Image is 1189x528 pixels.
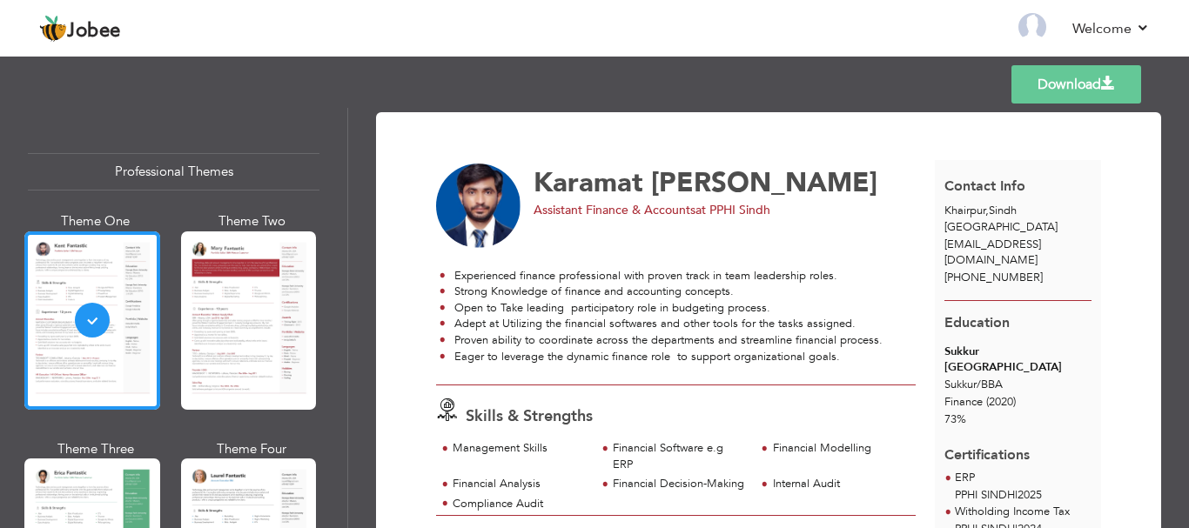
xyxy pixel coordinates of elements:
li: Eager to leverage the dynamic finance role to support organizational goals. [440,349,883,365]
div: Theme One [28,212,164,231]
span: Education [944,313,1010,332]
li: Experienced finance professional with proven track in team leadership roles. [440,268,883,284]
li: Strong Knowledge of finance and accounting concepts. [440,284,883,300]
img: jobee.io [39,15,67,43]
span: Jobee [67,22,121,41]
div: Financial Modelling [773,440,906,457]
li: Open to Take leading participatory role in budgeting process. [440,300,883,317]
span: 73% [944,411,966,427]
p: PPHI SINDH 2025 [955,487,1042,505]
span: [PHONE_NUMBER] [944,270,1043,285]
span: Assistant Finance & Accounts [534,202,695,218]
span: [EMAIL_ADDRESS][DOMAIN_NAME] [944,237,1041,269]
img: Profile Img [1018,13,1046,41]
a: Welcome [1072,18,1150,39]
li: Adept at Utilizing the financial softwares and other tools for the tasks assigned. [440,316,883,332]
div: Sindh [935,203,1101,235]
img: No image [436,164,521,249]
span: , [985,203,989,218]
span: Khairpur [944,203,985,218]
div: Professional Themes [28,153,319,190]
span: (2020) [986,394,1016,410]
span: | [1015,487,1018,503]
span: Skills & Strengths [466,405,593,427]
a: Jobee [39,15,121,43]
div: Theme Four [185,440,320,458]
span: ERP [955,470,975,485]
span: Finance [944,394,983,410]
span: Certifications [944,432,1030,465]
span: Witholding Income Tax [955,504,1070,519]
span: Karamat [534,164,643,201]
div: Theme Three [28,440,164,458]
div: Sukkur [GEOGRAPHIC_DATA] [944,344,1092,376]
span: [PERSON_NAME] [651,164,877,201]
a: Download [1011,65,1141,104]
div: Theme Two [185,212,320,231]
div: Financial Software e.g ERP [613,440,746,472]
span: Sukkur BBA [944,377,1003,392]
div: Management Skills [453,440,586,457]
span: [GEOGRAPHIC_DATA] [944,219,1058,235]
span: / [977,377,981,392]
li: Proven ability to coordinate across the departments and streamline financial process. [440,332,883,349]
div: Financial Analysis [453,476,586,492]
div: Compliance Audit [453,496,586,512]
span: at PPHI Sindh [695,202,770,218]
span: Contact Info [944,177,1025,196]
div: Financial Decision-Making [613,476,746,492]
div: Internal Audit [773,476,906,492]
